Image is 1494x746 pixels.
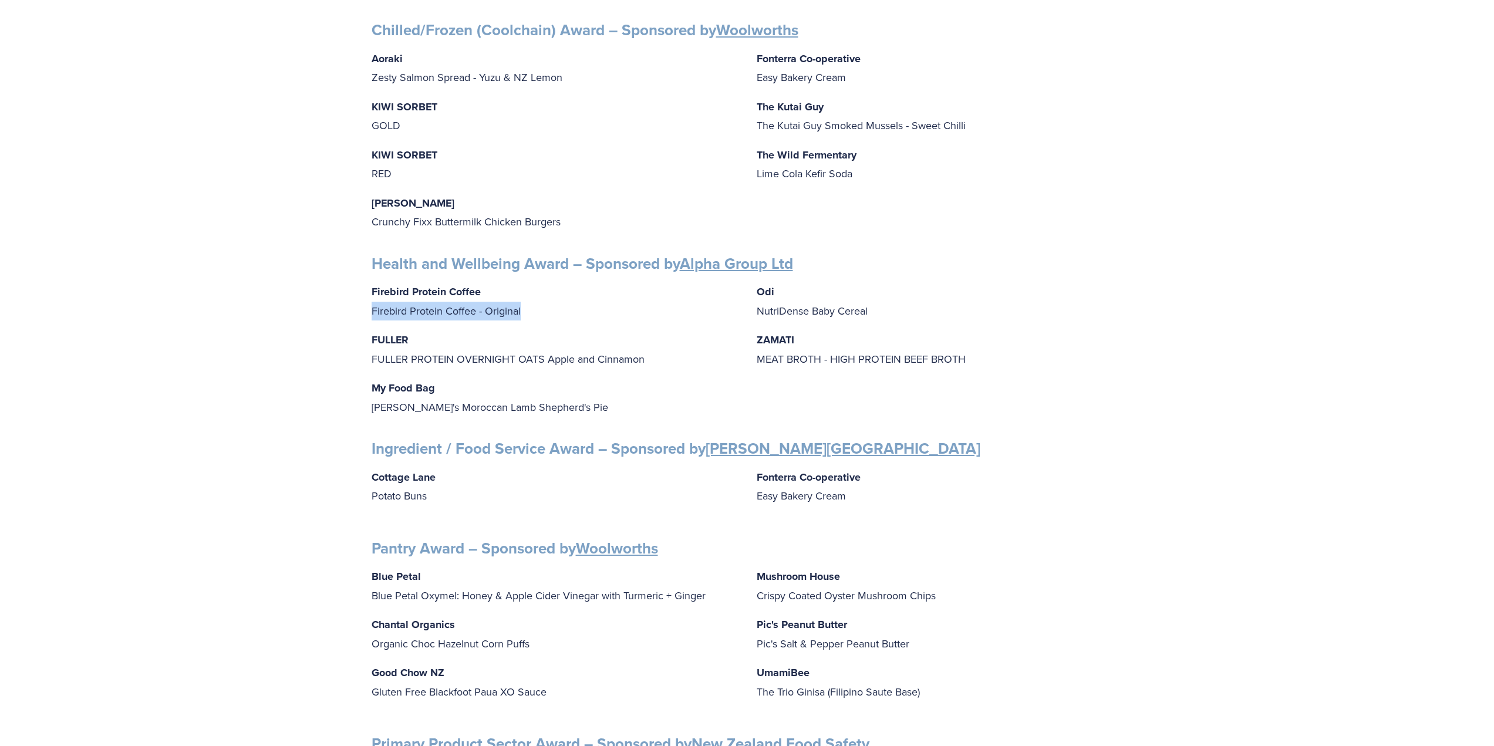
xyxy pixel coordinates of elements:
[372,437,980,460] strong: Ingredient / Food Service Award – Sponsored by
[372,49,738,87] p: Zesty Salmon Spread - Yuzu & NZ Lemon
[757,332,794,347] strong: ZAMATI
[372,194,738,231] p: Crunchy Fixx Buttermilk Chicken Burgers
[372,97,738,135] p: GOLD
[757,663,1123,701] p: The Trio Ginisa (Filipino Saute Base)
[372,19,798,41] strong: Chilled/Frozen (Coolchain) Award – Sponsored by
[372,51,403,66] strong: Aoraki
[372,284,481,299] strong: Firebird Protein Coffee
[372,147,437,163] strong: KIWI SORBET
[372,468,738,505] p: Potato Buns
[576,537,658,559] a: Woolworths
[706,437,980,460] a: [PERSON_NAME][GEOGRAPHIC_DATA]
[757,146,1123,183] p: Lime Cola Kefir Soda
[757,284,774,299] strong: Odi
[757,470,861,485] strong: Fonterra Co-operative
[757,665,810,680] strong: UmamiBee
[757,615,1123,653] p: Pic's Salt & Pepper Peanut Butter
[372,99,437,114] strong: KIWI SORBET
[757,147,856,163] strong: The Wild Fermentary
[372,567,738,605] p: Blue Petal Oxymel: Honey & Apple Cider Vinegar with Turmeric + Ginger
[757,49,1123,87] p: Easy Bakery Cream
[372,569,421,584] strong: Blue Petal
[757,567,1123,605] p: Crispy Coated Oyster Mushroom Chips
[372,665,444,680] strong: Good Chow NZ
[372,195,454,211] strong: [PERSON_NAME]
[757,51,861,66] strong: Fonterra Co-operative
[372,379,738,416] p: [PERSON_NAME]'s Moroccan Lamb Shepherd's Pie
[757,330,1123,368] p: MEAT BROTH - HIGH PROTEIN BEEF BROTH
[716,19,798,41] a: Woolworths
[372,332,409,347] strong: FULLER
[372,617,455,632] strong: Chantal Organics
[372,146,738,183] p: RED
[757,468,1123,505] p: Easy Bakery Cream
[372,663,738,701] p: Gluten Free Blackfoot Paua XO Sauce
[757,99,824,114] strong: The Kutai Guy
[372,330,738,368] p: FULLER PROTEIN OVERNIGHT OATS Apple and Cinnamon
[757,282,1123,320] p: NutriDense Baby Cereal
[680,252,793,275] a: Alpha Group Ltd
[757,569,840,584] strong: Mushroom House
[372,470,436,485] strong: Cottage Lane
[757,97,1123,135] p: The Kutai Guy Smoked Mussels - Sweet Chilli
[372,252,793,275] strong: Health and Wellbeing Award – Sponsored by
[372,282,738,320] p: Firebird Protein Coffee - Original
[372,380,435,396] strong: My Food Bag
[372,537,658,559] strong: Pantry Award – Sponsored by
[372,615,738,653] p: Organic Choc Hazelnut Corn Puffs
[757,617,847,632] strong: Pic's Peanut Butter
